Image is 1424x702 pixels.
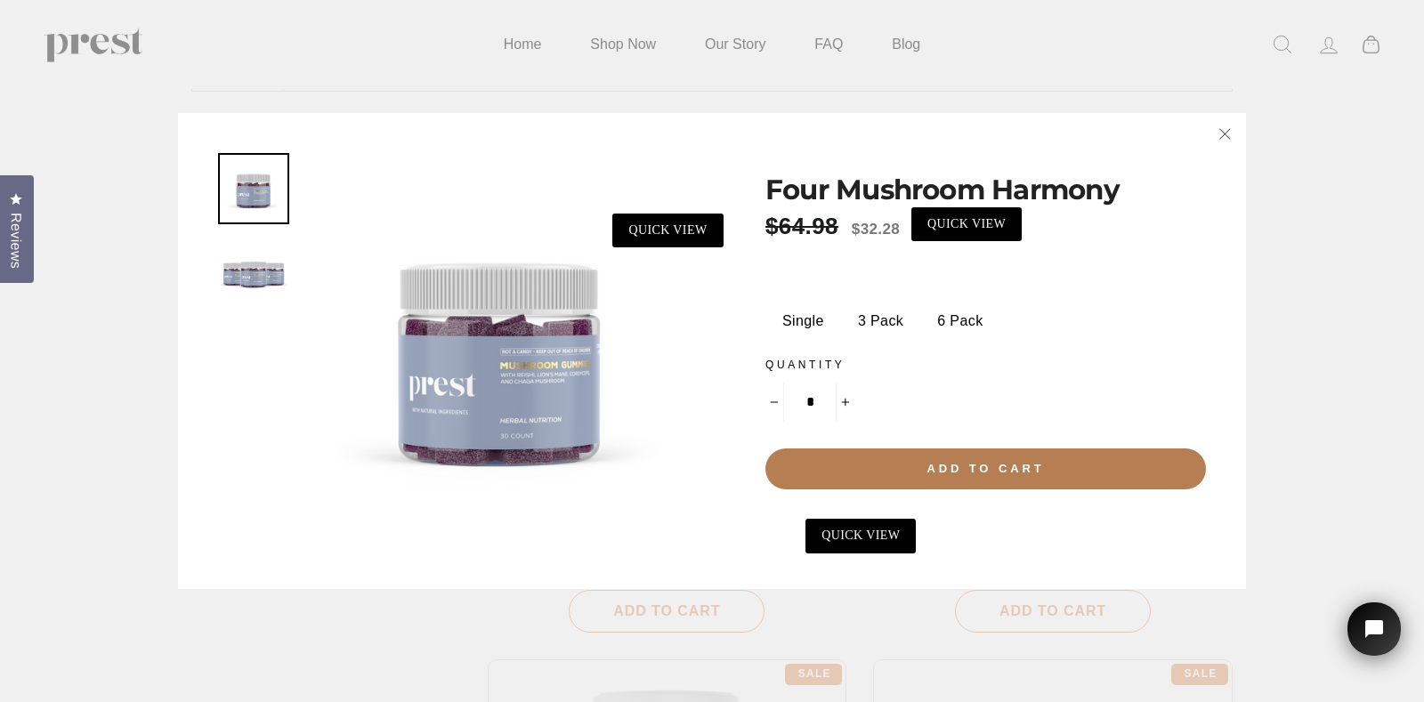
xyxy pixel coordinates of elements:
[845,303,917,339] label: 3 Pack
[4,213,28,269] span: Reviews
[765,176,1206,204] p: Four Mushroom Harmony
[220,239,287,307] img: Four Mushroom Harmony
[852,221,900,238] span: $32.28
[924,303,996,339] label: 6 Pack
[765,357,1206,374] label: Quantity
[612,214,723,247] a: QUICK VIEW
[220,155,287,222] img: Four Mushroom Harmony
[1324,577,1424,702] iframe: Tidio Chat
[765,448,1206,489] button: Add to cart
[765,383,854,422] input: quantity
[911,207,1022,241] a: QUICK VIEW
[805,519,916,553] a: QUICK VIEW
[769,303,837,339] label: Single
[926,462,1044,475] span: Add to cart
[303,153,699,549] img: Four Mushroom Harmony
[836,383,854,422] button: Increase item quantity by one
[765,213,843,240] span: $64.98
[765,383,784,422] button: Reduce item quantity by one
